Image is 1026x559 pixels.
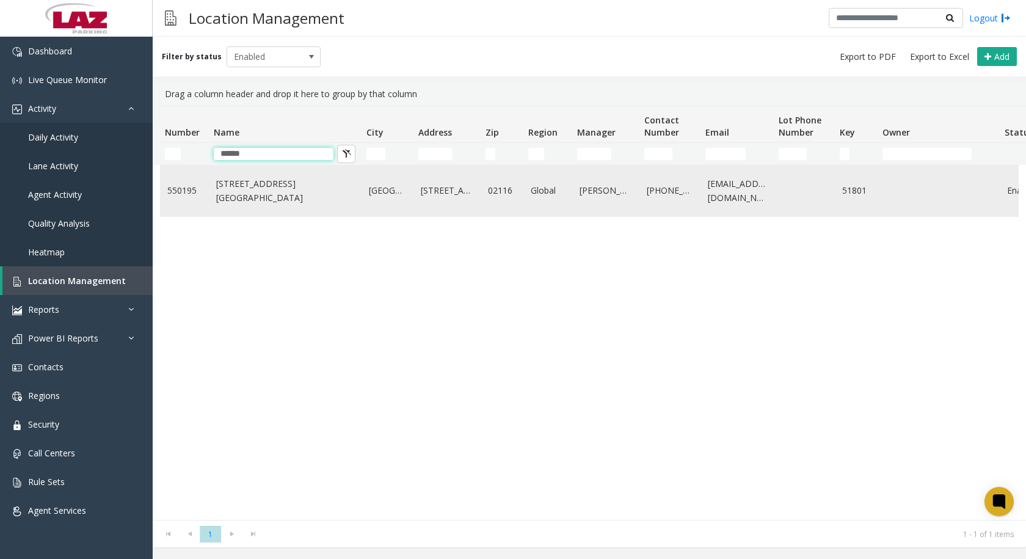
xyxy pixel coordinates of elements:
[165,3,176,33] img: pageIcon
[644,148,672,160] input: Contact Number Filter
[12,392,22,401] img: 'icon'
[531,184,565,197] a: Global
[481,143,523,165] td: Zip Filter
[580,184,632,197] a: [PERSON_NAME]
[969,12,1011,24] a: Logout
[362,143,413,165] td: City Filter
[528,148,544,160] input: Region Filter
[28,160,78,172] span: Lane Activity
[418,126,452,138] span: Address
[647,184,693,197] a: [PHONE_NUMBER]
[835,143,878,165] td: Key Filter
[905,48,974,65] button: Export to Excel
[705,148,746,160] input: Email Filter
[12,305,22,315] img: 'icon'
[160,82,1019,106] div: Drag a column header and drop it here to group by that column
[153,106,1026,520] div: Data table
[28,246,65,258] span: Heatmap
[12,76,22,86] img: 'icon'
[840,148,850,160] input: Key Filter
[779,148,807,160] input: Lot Phone Number Filter
[882,126,910,138] span: Owner
[774,143,835,165] td: Lot Phone Number Filter
[488,184,516,197] a: 02116
[28,74,107,86] span: Live Queue Monitor
[183,3,351,33] h3: Location Management
[214,148,333,160] input: Name Filter
[644,114,679,138] span: Contact Number
[708,177,766,205] a: [EMAIL_ADDRESS][DOMAIN_NAME]
[12,478,22,488] img: 'icon'
[209,143,362,165] td: Name Filter
[28,131,78,143] span: Daily Activity
[12,449,22,459] img: 'icon'
[28,189,82,200] span: Agent Activity
[882,148,972,160] input: Owner Filter
[28,275,126,287] span: Location Management
[12,277,22,287] img: 'icon'
[12,104,22,114] img: 'icon'
[165,126,200,138] span: Number
[705,126,729,138] span: Email
[572,143,639,165] td: Manager Filter
[528,126,558,138] span: Region
[12,47,22,57] img: 'icon'
[28,390,60,401] span: Regions
[1001,12,1011,24] img: logout
[200,526,221,543] span: Page 1
[165,148,181,160] input: Number Filter
[28,332,98,344] span: Power BI Reports
[28,304,59,315] span: Reports
[28,447,75,459] span: Call Centers
[835,48,901,65] button: Export to PDF
[840,126,855,138] span: Key
[28,217,90,229] span: Quality Analysis
[12,506,22,516] img: 'icon'
[878,143,1000,165] td: Owner Filter
[639,143,700,165] td: Contact Number Filter
[421,184,473,197] a: [STREET_ADDRESS]
[28,103,56,114] span: Activity
[977,47,1017,67] button: Add
[840,51,896,63] span: Export to PDF
[486,148,495,160] input: Zip Filter
[227,47,302,67] span: Enabled
[28,45,72,57] span: Dashboard
[523,143,572,165] td: Region Filter
[577,126,616,138] span: Manager
[167,184,202,197] a: 550195
[28,476,65,488] span: Rule Sets
[337,145,355,163] button: Clear
[271,529,1014,539] kendo-pager-info: 1 - 1 of 1 items
[12,420,22,430] img: 'icon'
[162,51,222,62] label: Filter by status
[216,177,354,205] a: [STREET_ADDRESS][GEOGRAPHIC_DATA]
[366,126,384,138] span: City
[700,143,774,165] td: Email Filter
[486,126,499,138] span: Zip
[779,114,821,138] span: Lot Phone Number
[2,266,153,295] a: Location Management
[842,184,870,197] a: 51801
[366,148,385,160] input: City Filter
[12,334,22,344] img: 'icon'
[214,126,239,138] span: Name
[910,51,969,63] span: Export to Excel
[369,184,406,197] a: [GEOGRAPHIC_DATA]
[577,148,611,160] input: Manager Filter
[994,51,1010,62] span: Add
[28,361,64,373] span: Contacts
[418,148,453,160] input: Address Filter
[160,143,209,165] td: Number Filter
[28,418,59,430] span: Security
[12,363,22,373] img: 'icon'
[28,505,86,516] span: Agent Services
[413,143,481,165] td: Address Filter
